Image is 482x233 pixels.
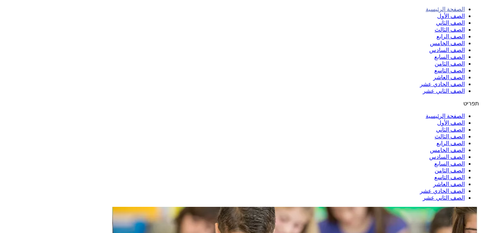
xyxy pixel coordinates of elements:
[436,140,465,146] a: الصف الرابع
[430,147,465,153] a: الصف الخامس
[433,181,465,187] a: الصف العاشر
[435,61,465,67] a: الصف الثامن
[436,33,465,39] a: الصف الرابع
[420,81,465,87] a: الصف الحادي عشر
[420,188,465,194] a: الصف الحادي عشر
[436,127,465,133] a: الصف الثاني
[426,6,465,12] a: الصفحة الرئيسية
[437,13,465,19] a: الصف الأول
[435,167,465,173] a: الصف الثامن
[423,88,465,94] a: الصف الثاني عشر
[64,100,479,107] div: כפתור פתיחת תפריט
[434,174,465,180] a: الصف التاسع
[426,113,465,119] a: الصفحة الرئيسية
[423,195,465,201] a: الصف الثاني عشر
[434,161,465,167] a: الصف السابع
[434,54,465,60] a: الصف السابع
[435,27,465,33] a: الصف الثالث
[433,74,465,80] a: الصف العاشر
[429,47,465,53] a: الصف السادس
[435,133,465,139] a: الصف الثالث
[436,20,465,26] a: الصف الثاني
[430,40,465,46] a: الصف الخامس
[437,120,465,126] a: الصف الأول
[463,100,479,106] span: תפריט
[429,154,465,160] a: الصف السادس
[434,67,465,73] a: الصف التاسع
